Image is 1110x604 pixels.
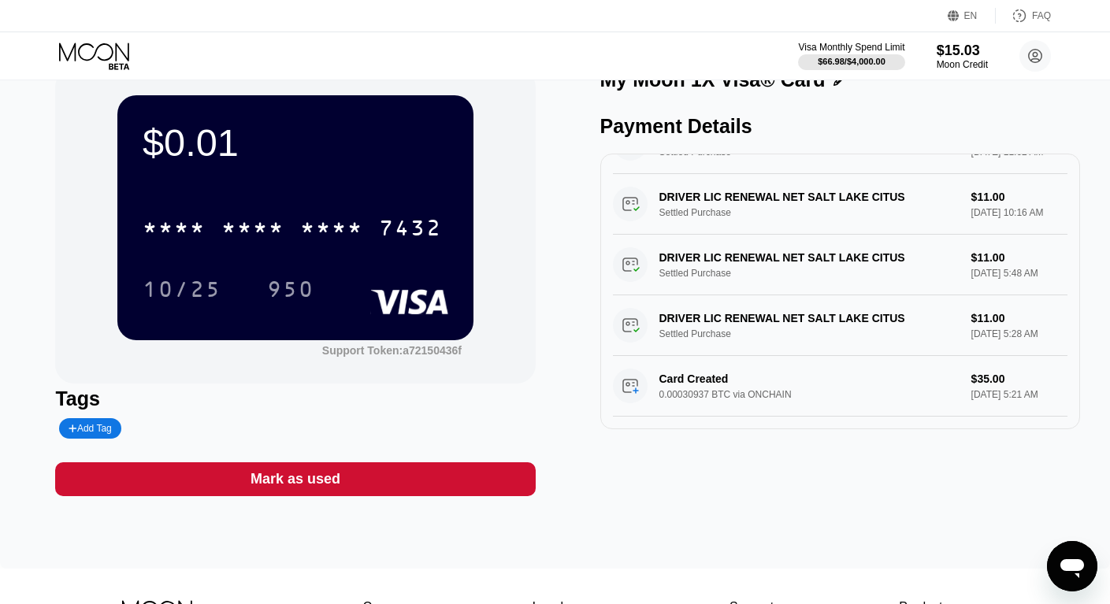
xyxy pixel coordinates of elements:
[798,42,904,53] div: Visa Monthly Spend Limit
[143,279,221,304] div: 10/25
[937,43,988,70] div: $15.03Moon Credit
[937,59,988,70] div: Moon Credit
[255,269,326,309] div: 950
[798,42,904,70] div: Visa Monthly Spend Limit$66.98/$4,000.00
[55,387,535,410] div: Tags
[55,462,535,496] div: Mark as used
[322,344,462,357] div: Support Token:a72150436f
[948,8,996,24] div: EN
[59,418,121,439] div: Add Tag
[131,269,233,309] div: 10/25
[964,10,978,21] div: EN
[322,344,462,357] div: Support Token: a72150436f
[937,43,988,59] div: $15.03
[600,115,1080,138] div: Payment Details
[267,279,314,304] div: 950
[818,57,885,66] div: $66.98 / $4,000.00
[996,8,1051,24] div: FAQ
[1047,541,1097,591] iframe: Button to launch messaging window
[251,470,340,488] div: Mark as used
[1032,10,1051,21] div: FAQ
[69,423,111,434] div: Add Tag
[379,217,442,243] div: 7432
[143,120,448,165] div: $0.01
